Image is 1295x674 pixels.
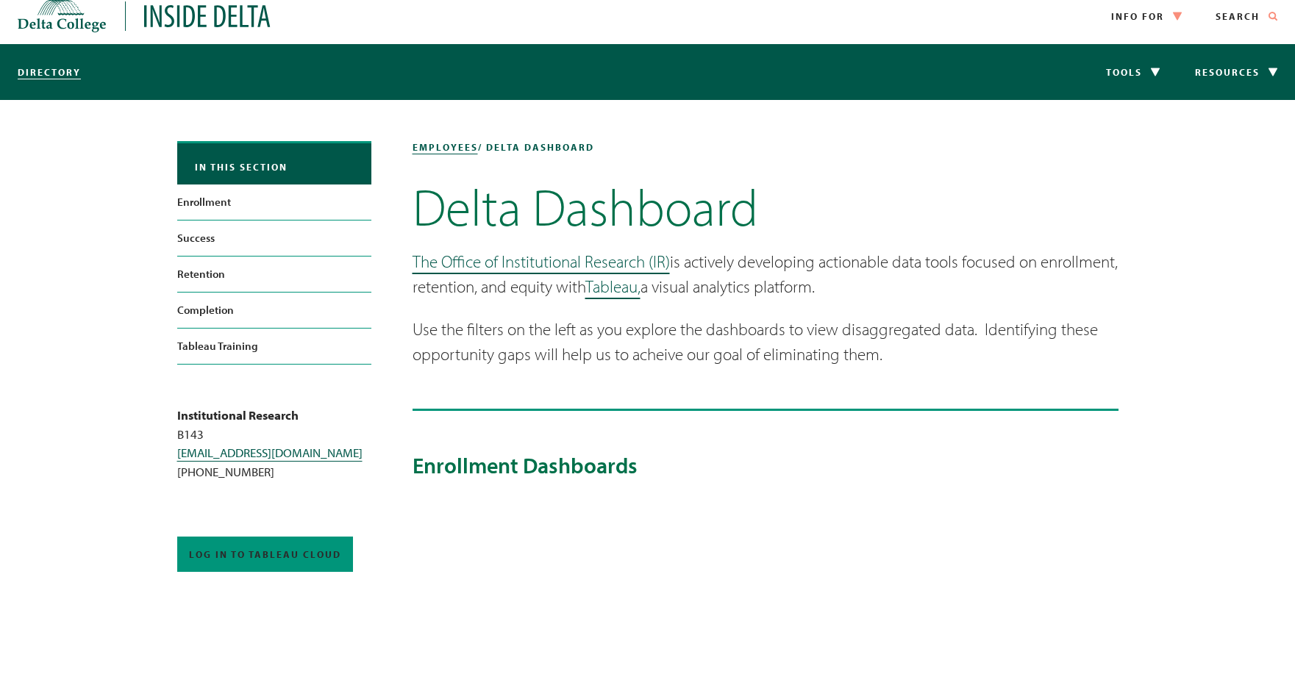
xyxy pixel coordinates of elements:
span: B143 [177,426,204,442]
a: Completion [177,293,371,328]
p: is actively developing actionable data tools focused on enrollment, retention, and equity with a ... [413,249,1119,300]
a: Log in to Tableau Cloud [177,537,353,572]
a: The Office of Institutional Research (IR) [413,251,670,272]
a: employees [413,141,478,153]
span: / Delta Dashboard [478,141,594,153]
p: Use the filters on the left as you explore the dashboards to view disaggregated data. Identifying... [413,317,1119,368]
h2: Enrollment Dashboards [413,452,1119,478]
button: In this section [177,143,371,184]
a: Tableau Training [177,329,371,364]
button: Resources [1177,44,1295,100]
a: Directory [18,66,81,78]
a: Success [177,221,371,256]
a: [EMAIL_ADDRESS][DOMAIN_NAME] [177,445,363,460]
button: Tools [1088,44,1177,100]
span: [PHONE_NUMBER] [177,464,274,479]
a: Tableau, [585,276,641,297]
h1: Delta Dashboard [413,182,1119,232]
strong: Institutional Research [177,407,299,423]
a: Enrollment [177,184,371,220]
a: Retention [177,257,371,292]
span: Log in to Tableau Cloud [189,548,341,560]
